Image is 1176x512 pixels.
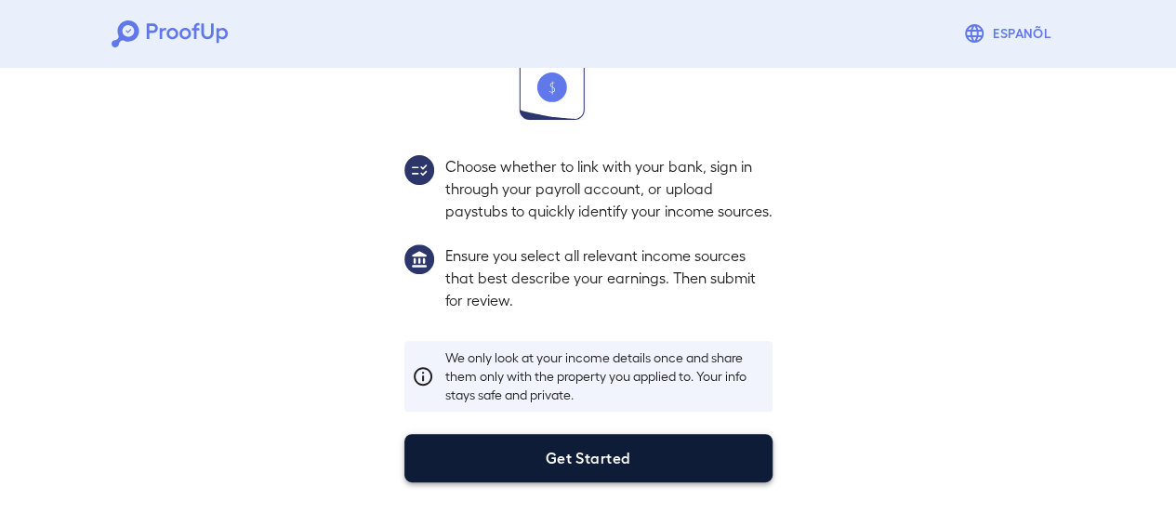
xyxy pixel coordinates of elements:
[404,434,773,482] button: Get Started
[404,155,434,185] img: group2.svg
[445,348,765,404] p: We only look at your income details once and share them only with the property you applied to. Yo...
[404,244,434,274] img: group1.svg
[956,15,1064,52] button: Espanõl
[445,244,773,311] p: Ensure you select all relevant income sources that best describe your earnings. Then submit for r...
[445,155,773,222] p: Choose whether to link with your bank, sign in through your payroll account, or upload paystubs t...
